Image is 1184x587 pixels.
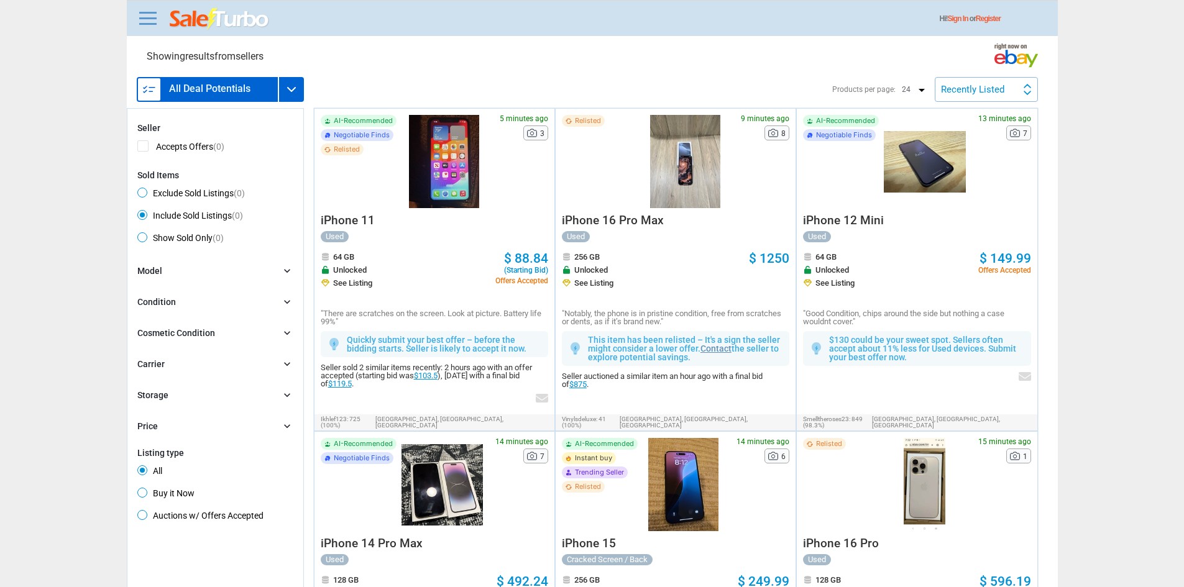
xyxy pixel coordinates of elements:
[575,469,624,476] span: Trending Seller
[321,416,348,422] span: ikhlef123:
[281,420,293,432] i: chevron_right
[137,210,243,225] span: Include Sold Listings
[321,416,360,429] span: 725 (100%)
[495,438,548,445] span: 14 minutes ago
[941,85,1004,94] div: Recently Listed
[815,266,849,274] span: Unlocked
[803,536,879,550] span: iPhone 16 Pro
[562,217,664,226] a: iPhone 16 Pro Max
[562,231,590,242] div: Used
[170,8,270,30] img: saleturbo.com - Online Deals and Discount Coupons
[540,453,544,460] span: 7
[832,86,896,93] div: Products per page:
[562,540,616,549] a: iPhone 15
[137,488,195,503] span: Buy it Now
[328,379,352,388] a: $119.5
[815,279,855,287] span: See Listing
[333,253,354,261] span: 64 GB
[803,416,863,429] span: 849 (98.3%)
[980,252,1031,265] a: $ 149.99
[321,217,375,226] a: iPhone 11
[213,142,224,152] span: (0)
[1019,372,1031,381] img: envelop icon
[978,438,1031,445] span: 15 minutes ago
[978,266,1031,274] span: Offers Accepted
[574,266,608,274] span: Unlocked
[737,438,789,445] span: 14 minutes ago
[137,188,245,202] span: Exclude Sold Listings
[574,279,613,287] span: See Listing
[137,420,158,434] div: Price
[562,416,606,429] span: 41 (100%)
[137,389,168,403] div: Storage
[588,335,783,362] p: This item has been relisted – It's a sign the seller might consider a lower offer. the seller to ...
[816,117,875,124] span: AI-Recommended
[321,540,423,549] a: iPhone 14 Pro Max
[749,251,789,266] span: $ 1250
[569,380,587,389] a: $875
[495,277,548,284] span: Offers Accepted
[334,132,390,139] span: Negotiable Finds
[562,213,664,227] span: iPhone 16 Pro Max
[137,265,162,278] div: Model
[575,483,601,490] span: Relisted
[414,371,438,380] a: $103.5
[321,309,548,325] p: "There are scratches on the screen. Look at picture. Battery life 99%"
[562,554,653,565] div: Cracked Screen / Back
[333,266,367,274] span: Unlocked
[749,252,789,265] a: $ 1250
[234,188,245,198] span: (0)
[495,266,548,274] span: (Starting Bid)
[575,440,634,447] span: AI-Recommended
[147,52,264,61] div: Showing results
[137,327,215,340] div: Cosmetic Condition
[321,363,548,388] div: Seller sold 2 similar items recently: 2 hours ago with an offer accepted (starting bid was ), [DA...
[978,115,1031,122] span: 13 minutes ago
[321,554,349,565] div: Used
[281,327,293,339] i: chevron_right
[803,213,884,227] span: iPhone 12 Mini
[574,576,600,584] span: 256 GB
[976,14,1001,23] a: Register
[829,335,1024,362] p: $130 could be your sweet spot. Sellers often accept about 11% less for Used devices. Submit your ...
[137,140,224,156] span: Accepts Offers
[1023,130,1027,137] span: 7
[540,130,544,137] span: 3
[137,448,293,458] div: Listing type
[321,231,349,242] div: Used
[803,554,831,565] div: Used
[137,170,293,180] div: Sold Items
[575,455,612,462] span: Instant buy
[948,14,968,23] a: Sign In
[970,14,1001,23] span: or
[137,465,162,480] span: All
[980,251,1031,266] span: $ 149.99
[781,453,786,460] span: 6
[334,146,360,153] span: Relisted
[137,510,264,525] span: Auctions w/ Offers Accepted
[281,296,293,308] i: chevron_right
[781,130,786,137] span: 8
[169,84,250,94] h3: All Deal Potentials
[620,416,789,429] span: [GEOGRAPHIC_DATA], [GEOGRAPHIC_DATA],[GEOGRAPHIC_DATA]
[504,252,548,265] a: $ 88.84
[137,232,224,247] span: Show Sold Only
[803,231,831,242] div: Used
[281,389,293,401] i: chevron_right
[1023,453,1027,460] span: 1
[574,253,600,261] span: 256 GB
[940,14,948,23] span: Hi!
[803,309,1030,325] p: "Good Condition, chips around the side but nothing a case wouldnt cover."
[803,540,879,549] a: iPhone 16 Pro
[700,344,732,353] a: Contact
[536,394,548,403] img: envelop icon
[562,416,597,422] span: vinylsdeluxe:
[321,213,375,227] span: iPhone 11
[334,440,393,447] span: AI-Recommended
[137,358,165,371] div: Carrier
[375,416,548,429] span: [GEOGRAPHIC_DATA], [GEOGRAPHIC_DATA],[GEOGRAPHIC_DATA]
[803,217,884,226] a: iPhone 12 Mini
[562,309,789,325] p: "Notably, the phone is in pristine condition, free from scratches or dents, as if it’s brand new."
[333,576,359,584] span: 128 GB
[816,132,872,139] span: Negotiable Finds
